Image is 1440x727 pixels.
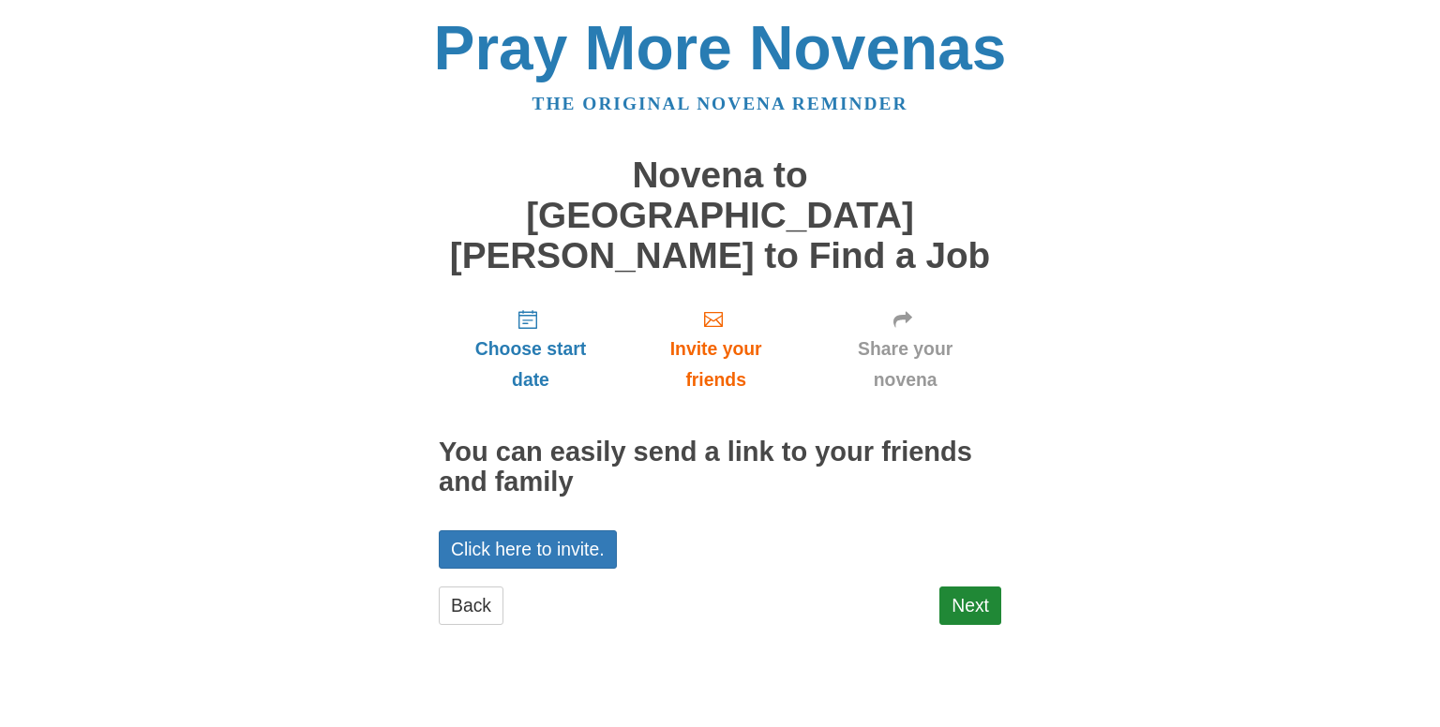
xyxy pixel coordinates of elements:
[532,94,908,113] a: The original novena reminder
[439,156,1001,275] h1: Novena to [GEOGRAPHIC_DATA][PERSON_NAME] to Find a Job
[439,586,503,625] a: Back
[828,334,982,395] span: Share your novena
[939,586,1001,625] a: Next
[439,530,617,569] a: Click here to invite.
[457,334,604,395] span: Choose start date
[809,294,1001,406] a: Share your novena
[641,334,790,395] span: Invite your friends
[439,294,622,406] a: Choose start date
[622,294,809,406] a: Invite your friends
[439,438,1001,497] h2: You can easily send a link to your friends and family
[434,13,1007,82] a: Pray More Novenas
